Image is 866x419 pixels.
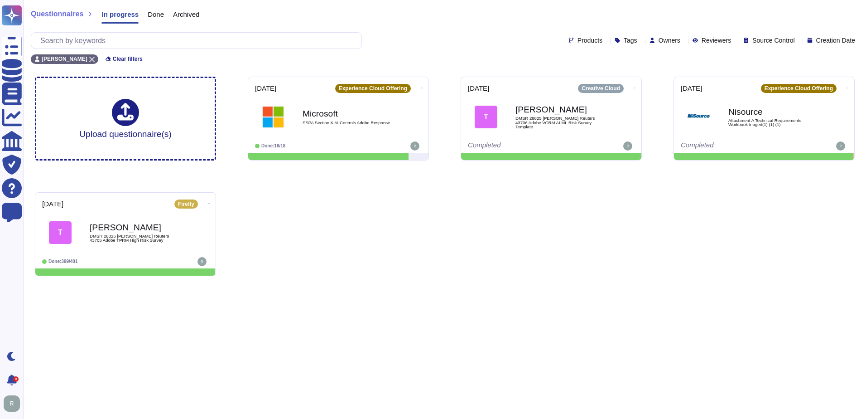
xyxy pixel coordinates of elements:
span: Attachment A Technical Requirements Workbook triaged(1) (1) (1) [728,118,819,127]
div: Creative Cloud [578,84,624,93]
img: user [4,395,20,412]
span: Tags [624,37,637,44]
b: [PERSON_NAME] [90,223,180,232]
div: Firefly [174,200,198,209]
b: Microsoft [303,109,393,118]
span: Done: 16/18 [261,143,285,148]
span: DMSR 28825 [PERSON_NAME] Reuters 43706 Adobe VCRM AI ML Risk Survey Template [515,116,606,129]
img: Logo [262,106,284,128]
span: Products [577,37,602,44]
img: user [410,141,419,151]
span: Creation Date [816,37,855,44]
img: user [623,141,632,151]
b: [PERSON_NAME] [515,105,606,114]
img: user [836,141,845,151]
span: DMSR 28825 [PERSON_NAME] Reuters 43705 Adobe TPRM High Risk Survey [90,234,180,243]
span: [DATE] [468,85,489,92]
span: Done [148,11,164,18]
span: Clear filters [113,56,143,62]
span: [PERSON_NAME] [42,56,87,62]
img: Logo [688,106,710,128]
div: T [475,106,497,128]
span: [DATE] [681,85,702,92]
div: Experience Cloud Offering [761,84,837,93]
span: Archived [173,11,199,18]
button: user [2,394,26,414]
span: Done: 399/401 [48,259,78,264]
span: Questionnaires [31,10,83,18]
img: user [197,257,207,266]
div: 9 [13,376,19,382]
div: Experience Cloud Offering [335,84,411,93]
span: [DATE] [42,200,63,207]
span: Source Control [752,37,794,44]
span: Owners [659,37,680,44]
span: In progress [101,11,139,18]
span: SSPA Section K AI Controls Adobe Response [303,121,393,125]
span: [DATE] [255,85,276,92]
div: Completed [468,141,579,151]
div: Upload questionnaire(s) [79,99,172,138]
div: T [49,221,72,244]
div: Completed [681,141,792,151]
input: Search by keywords [36,33,361,49]
b: Nisource [728,107,819,116]
span: Reviewers [702,37,731,44]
